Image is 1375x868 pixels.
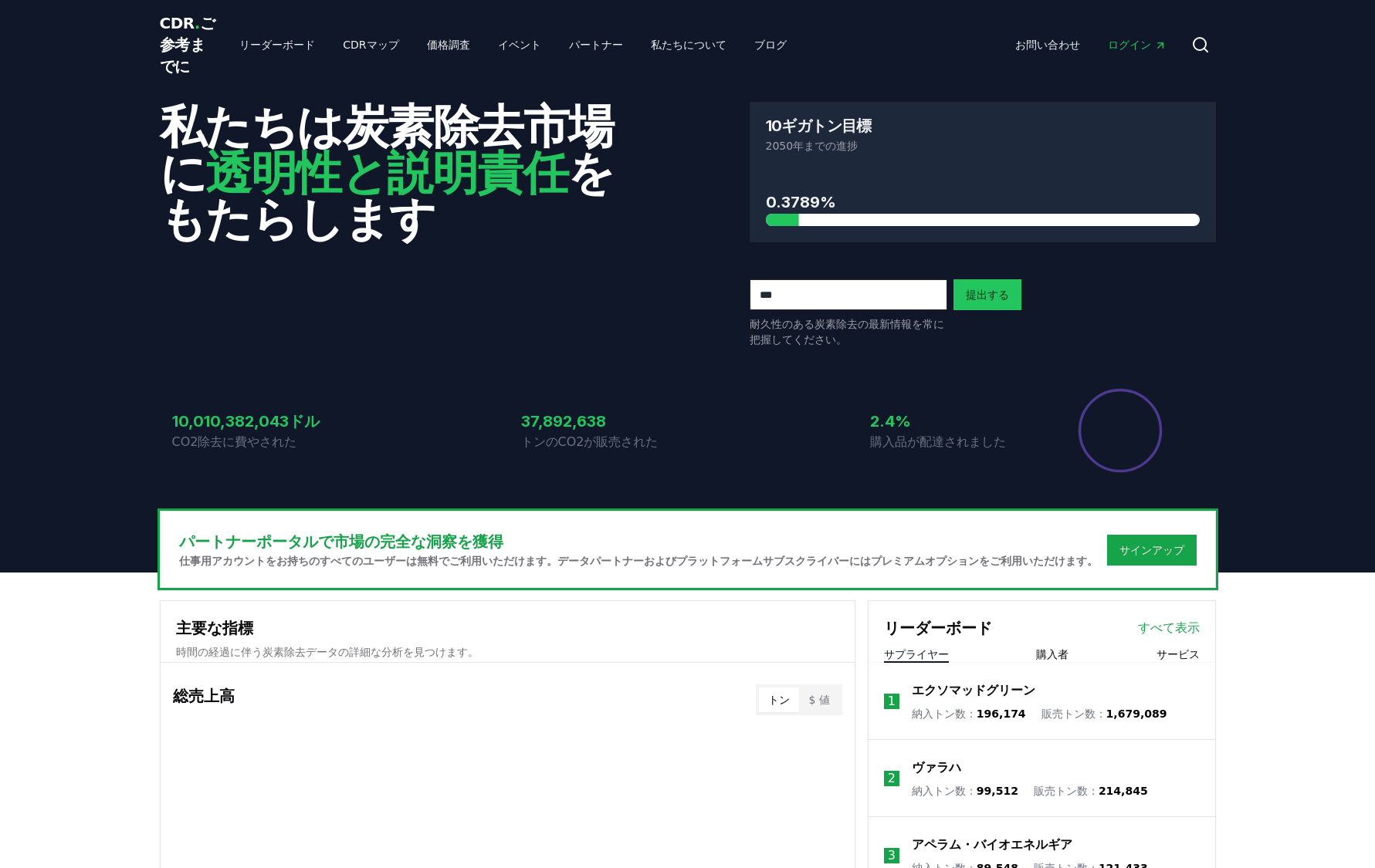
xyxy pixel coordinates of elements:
[1003,31,1179,59] nav: 主要
[754,39,787,51] font: ブログ
[1003,31,1092,59] a: お問い合わせ
[1108,39,1151,51] font: ログイン
[173,687,235,705] font: 総売上高
[953,279,1021,310] button: 提出する
[330,31,411,59] a: CDRマップ
[415,31,483,59] a: 価格調査
[1088,785,1099,797] font: ：
[1034,785,1088,797] font: 販売トン数
[888,694,896,708] font: 1
[966,289,1009,301] font: 提出する
[1041,708,1096,720] font: 販売トン数
[1099,785,1148,797] font: 214,845
[486,31,554,59] a: イベント
[912,837,1072,852] font: アペラム・バイオエネルギア
[498,39,541,51] font: イベント
[179,555,1098,567] font: 仕事用アカウントをお持ちのすべてのユーザーは無料でご利用いただけます。データパートナーおよびプラットフォームサブスクライバーにはプレミアムオプションをご利用いただけます。
[195,14,200,32] font: .
[766,193,836,211] font: 0.3789%
[227,31,327,59] a: リーダーボード
[766,117,872,135] font: 10ギガトン目標
[1096,708,1106,720] font: ：
[808,694,829,706] font: $ 値
[912,683,1035,697] font: エクソマッドグリーン
[870,434,1006,449] font: 購入品が配達されました
[160,93,614,203] font: 私たちは炭素除去市場に
[172,412,320,431] font: 10,010,382,043ドル
[1015,39,1080,51] font: お問い合わせ
[1036,648,1069,660] font: 購入者
[888,771,896,785] font: 2
[912,681,1035,700] a: エクソマッドグリーン
[888,848,896,863] font: 3
[977,708,1026,720] font: 196,174
[176,646,479,658] font: 時間の経過に伴う炭素除去データの詳細な分析を見つけます。
[912,785,966,797] font: 納入トン数
[160,14,195,32] font: CDR
[1077,387,1163,474] div: 配達された売上の割合
[870,412,911,431] font: 2.4%
[884,648,949,660] font: サプライヤー
[912,836,1072,854] a: アペラム・バイオエネルギア
[742,31,799,59] a: ブログ
[651,39,726,51] font: 私たちについて
[766,140,859,152] font: 2050年までの進捗
[160,14,215,76] font: ご参考までに
[176,619,253,637] font: 主要な指標
[1096,31,1179,59] a: ログイン
[1119,542,1184,558] a: サインアップ
[557,31,635,59] a: パートナー
[172,434,297,449] font: CO2除去に費やされた
[1138,619,1200,637] a: すべて表示
[1106,708,1167,720] font: 1,679,089
[966,785,977,797] font: ：
[966,708,977,720] font: ：
[750,318,944,346] font: 耐久性のある炭素除去の最新情報を常に把握してください。
[884,619,992,637] font: リーダーボード
[427,39,470,51] font: 価格調査
[521,434,659,449] font: トンのCO2が販売された
[160,12,215,77] a: CDR.ご参考までに
[227,31,798,59] nav: 主要
[912,758,961,777] a: ヴァラハ
[912,708,966,720] font: 納入トン数
[179,532,503,551] font: パートナーポータルで市場の完全な洞察を獲得
[638,31,739,59] a: 私たちについて
[160,140,614,249] font: をもたらします
[1119,544,1184,556] font: サインアップ
[912,760,961,775] font: ヴァラハ
[977,785,1018,797] font: 99,512
[343,39,398,51] font: CDRマップ
[768,694,790,706] font: トン
[1107,535,1197,566] button: サインアップ
[1138,620,1200,635] font: すべて表示
[569,39,623,51] font: パートナー
[521,412,606,431] font: 37,892,638
[205,140,567,203] font: 透明性と説明責任
[239,39,315,51] font: リーダーボード
[1157,648,1200,660] font: サービス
